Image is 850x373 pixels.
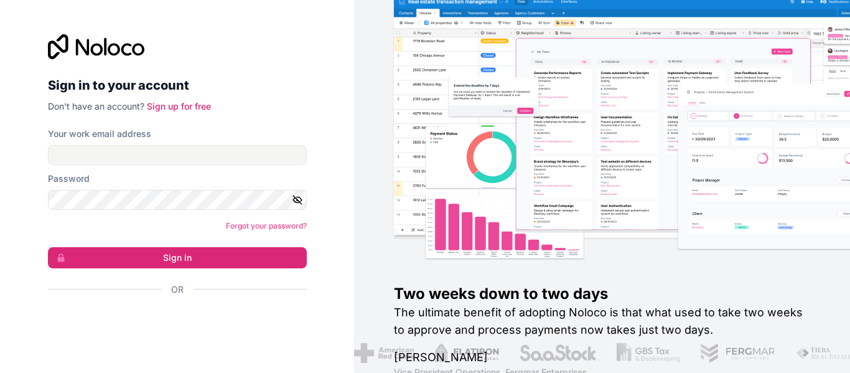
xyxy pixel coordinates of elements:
img: /assets/american-red-cross-BAupjrZR.png [354,343,414,363]
h2: Sign in to your account [48,74,307,97]
button: Sign in [48,247,307,268]
h2: The ultimate benefit of adopting Noloco is that what used to take two weeks to approve and proces... [394,304,810,339]
a: Sign up for free [147,101,211,111]
h1: Two weeks down to two days [394,284,810,304]
label: Your work email address [48,128,151,140]
input: Password [48,190,307,210]
span: Don't have an account? [48,101,144,111]
h1: [PERSON_NAME] [394,349,810,366]
input: Email address [48,145,307,165]
label: Password [48,172,90,185]
span: Or [171,283,184,296]
a: Forgot your password? [226,221,307,230]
